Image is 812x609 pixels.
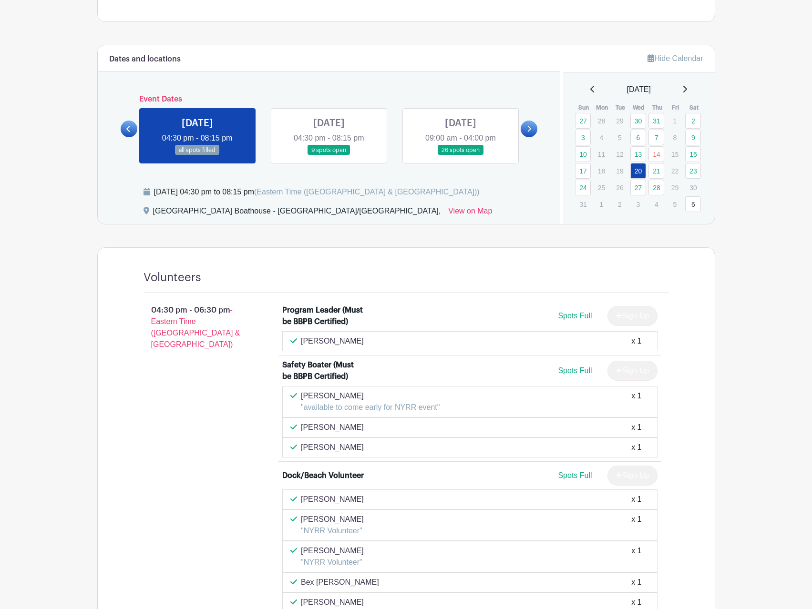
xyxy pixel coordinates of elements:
[558,471,592,479] span: Spots Full
[631,577,641,588] div: x 1
[667,163,683,178] p: 22
[301,402,440,413] p: "available to come early for NYRR event"
[685,180,701,195] p: 30
[631,494,641,505] div: x 1
[667,180,683,195] p: 29
[154,186,480,198] div: [DATE] 04:30 pm to 08:15 pm
[667,103,685,112] th: Fri
[612,163,627,178] p: 19
[448,205,492,221] a: View on Map
[648,130,664,145] a: 7
[153,205,441,221] div: [GEOGRAPHIC_DATA] Boathouse - [GEOGRAPHIC_DATA]/[GEOGRAPHIC_DATA],
[630,113,646,129] a: 30
[667,113,683,128] p: 1
[301,597,364,608] p: [PERSON_NAME]
[648,180,664,195] a: 28
[301,525,364,537] p: "NYRR Volunteer"
[301,422,364,433] p: [PERSON_NAME]
[667,130,683,145] p: 8
[558,366,592,375] span: Spots Full
[144,271,201,284] h4: Volunteers
[282,470,364,481] div: Dock/Beach Volunteer
[575,197,591,212] p: 31
[631,545,641,568] div: x 1
[612,113,627,128] p: 29
[631,514,641,537] div: x 1
[612,130,627,145] p: 5
[151,306,240,348] span: - Eastern Time ([GEOGRAPHIC_DATA] & [GEOGRAPHIC_DATA])
[128,301,267,354] p: 04:30 pm - 06:30 pm
[630,163,646,179] a: 20
[685,196,701,212] a: 6
[575,163,591,179] a: 17
[301,514,364,525] p: [PERSON_NAME]
[109,55,181,64] h6: Dates and locations
[594,180,609,195] p: 25
[301,442,364,453] p: [PERSON_NAME]
[575,146,591,162] a: 10
[648,146,664,162] a: 14
[282,359,365,382] div: Safety Boater (Must be BBPB Certified)
[631,422,641,433] div: x 1
[631,390,641,413] div: x 1
[685,113,701,129] a: 2
[648,54,703,62] a: Hide Calendar
[301,390,440,402] p: [PERSON_NAME]
[611,103,630,112] th: Tue
[301,577,379,588] p: Bex [PERSON_NAME]
[630,130,646,145] a: 6
[685,163,701,179] a: 23
[282,304,365,327] div: Program Leader (Must be BBPB Certified)
[594,197,609,212] p: 1
[594,147,609,162] p: 11
[301,545,364,557] p: [PERSON_NAME]
[137,95,521,104] h6: Event Dates
[612,197,627,212] p: 2
[575,113,591,129] a: 27
[575,130,591,145] a: 3
[667,197,683,212] p: 5
[594,113,609,128] p: 28
[648,103,667,112] th: Thu
[630,146,646,162] a: 13
[631,335,641,347] div: x 1
[301,335,364,347] p: [PERSON_NAME]
[301,494,364,505] p: [PERSON_NAME]
[612,147,627,162] p: 12
[630,103,648,112] th: Wed
[648,163,664,179] a: 21
[594,130,609,145] p: 4
[594,163,609,178] p: 18
[685,103,703,112] th: Sat
[593,103,612,112] th: Mon
[648,113,664,129] a: 31
[630,180,646,195] a: 27
[648,197,664,212] p: 4
[685,146,701,162] a: 16
[685,130,701,145] a: 9
[627,84,651,95] span: [DATE]
[631,442,641,453] div: x 1
[575,180,591,195] a: 24
[575,103,593,112] th: Sun
[254,188,480,196] span: (Eastern Time ([GEOGRAPHIC_DATA] & [GEOGRAPHIC_DATA]))
[558,312,592,320] span: Spots Full
[301,557,364,568] p: "NYRR Volunteer"
[630,197,646,212] p: 3
[667,147,683,162] p: 15
[612,180,627,195] p: 26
